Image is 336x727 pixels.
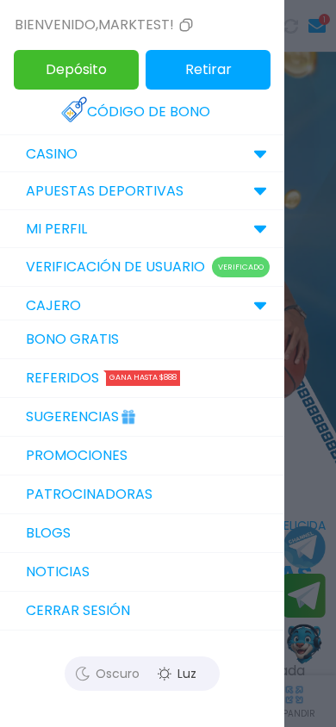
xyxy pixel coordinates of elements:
div: Bienvenido , marktest! [15,15,196,35]
div: Gana hasta $888 [106,370,180,386]
div: Luz [138,661,215,687]
p: Verificado [212,257,270,277]
img: Redeem [61,96,87,122]
button: Retirar [146,50,271,90]
img: Gift [119,403,138,422]
p: CAJERO [26,295,81,316]
p: CASINO [26,144,78,165]
a: Código de bono [61,93,223,131]
div: Oscuro [69,661,146,687]
p: Apuestas Deportivas [26,181,184,202]
button: Depósito [14,50,139,90]
p: MI PERFIL [26,219,87,239]
button: OscuroLuz [65,656,220,691]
